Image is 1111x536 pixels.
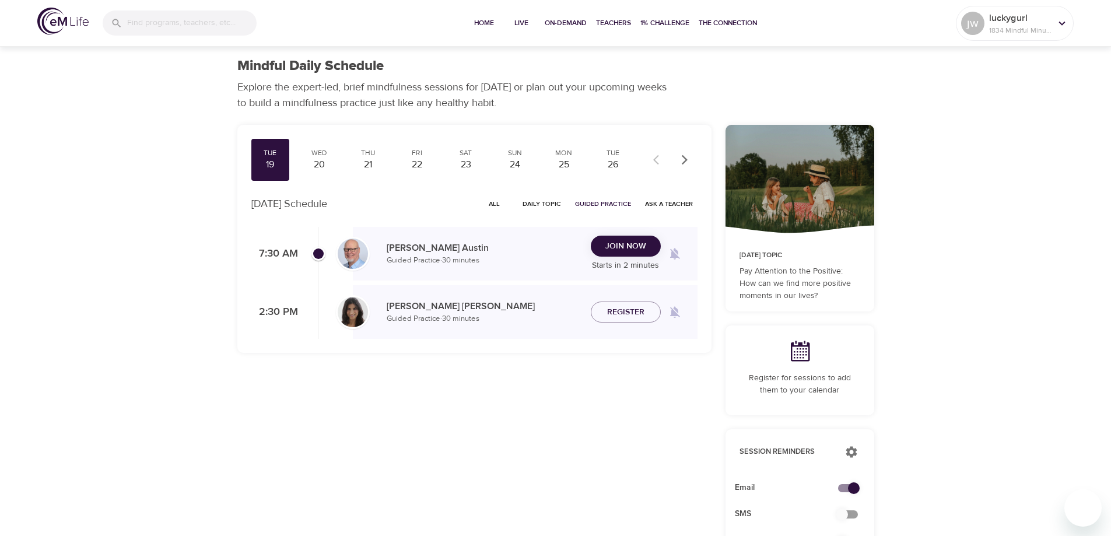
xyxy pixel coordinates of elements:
[640,195,698,213] button: Ask a Teacher
[570,195,636,213] button: Guided Practice
[575,198,631,209] span: Guided Practice
[661,240,689,268] span: Remind me when a class goes live every Tuesday at 7:30 AM
[387,255,581,267] p: Guided Practice · 30 minutes
[251,196,327,212] p: [DATE] Schedule
[740,250,860,261] p: [DATE] Topic
[402,148,432,158] div: Fri
[387,241,581,255] p: [PERSON_NAME] Austin
[591,260,661,272] p: Starts in 2 minutes
[1064,489,1102,527] iframe: Button to launch messaging window
[596,17,631,29] span: Teachers
[304,158,334,171] div: 20
[735,482,846,494] span: Email
[237,58,384,75] h1: Mindful Daily Schedule
[387,313,581,325] p: Guided Practice · 30 minutes
[470,17,498,29] span: Home
[353,158,383,171] div: 21
[37,8,89,35] img: logo
[237,79,675,111] p: Explore the expert-led, brief mindfulness sessions for [DATE] or plan out your upcoming weeks to ...
[127,10,257,36] input: Find programs, teachers, etc...
[645,198,693,209] span: Ask a Teacher
[251,246,298,262] p: 7:30 AM
[500,158,530,171] div: 24
[989,11,1051,25] p: luckygurl
[402,158,432,171] div: 22
[451,158,481,171] div: 23
[338,239,368,269] img: Jim_Austin_Headshot_min.jpg
[523,198,561,209] span: Daily Topic
[481,198,509,209] span: All
[989,25,1051,36] p: 1834 Mindful Minutes
[961,12,984,35] div: jw
[591,236,661,257] button: Join Now
[735,508,846,520] span: SMS
[545,17,587,29] span: On-Demand
[251,304,298,320] p: 2:30 PM
[598,158,628,171] div: 26
[451,148,481,158] div: Sat
[256,158,285,171] div: 19
[598,148,628,158] div: Tue
[256,148,285,158] div: Tue
[591,302,661,323] button: Register
[500,148,530,158] div: Sun
[605,239,646,254] span: Join Now
[740,372,860,397] p: Register for sessions to add them to your calendar
[353,148,383,158] div: Thu
[549,158,579,171] div: 25
[640,17,689,29] span: 1% Challenge
[661,298,689,326] span: Remind me when a class goes live every Tuesday at 2:30 PM
[476,195,513,213] button: All
[740,265,860,302] p: Pay Attention to the Positive: How can we find more positive moments in our lives?
[549,148,579,158] div: Mon
[699,17,757,29] span: The Connection
[338,297,368,327] img: Lara_Sragow-min.jpg
[607,305,644,320] span: Register
[507,17,535,29] span: Live
[304,148,334,158] div: Wed
[518,195,566,213] button: Daily Topic
[740,446,833,458] p: Session Reminders
[387,299,581,313] p: [PERSON_NAME] [PERSON_NAME]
